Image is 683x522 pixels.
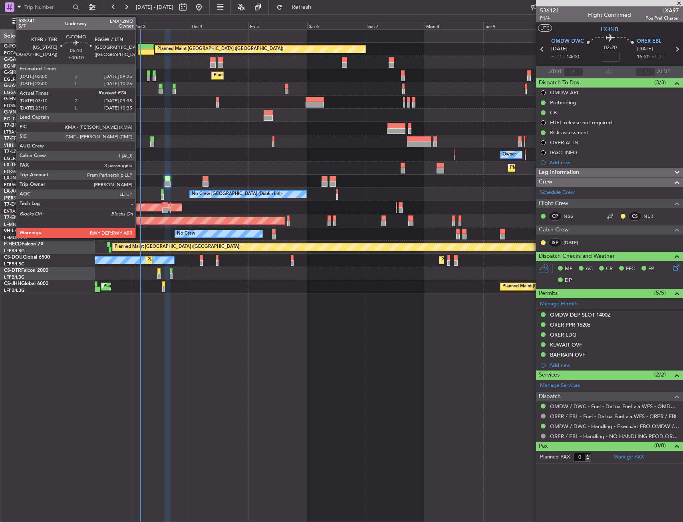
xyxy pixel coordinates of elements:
span: P1/4 [540,15,559,22]
div: Planned Maint Dusseldorf [510,162,562,174]
a: EVRA/[PERSON_NAME] [4,208,54,214]
a: T7-EMIHawker 900XP [4,215,53,220]
span: Services [539,371,560,380]
div: Thu 4 [190,22,248,29]
span: [DATE] [637,45,653,53]
span: LX-INB [601,25,618,34]
a: LX-TROLegacy 650 [4,163,47,167]
span: T7-LZZI [4,149,20,154]
div: Flight Confirmed [588,11,631,19]
span: (3/3) [654,78,666,87]
span: G-FOMO [4,44,24,49]
span: CR [606,265,613,273]
div: Planned Maint [GEOGRAPHIC_DATA] ([GEOGRAPHIC_DATA]) [157,43,283,55]
span: G-GARE [4,57,22,62]
button: Only With Activity [9,16,87,28]
span: ETOT [551,53,564,61]
div: CS [628,212,641,221]
a: LFMD/CEQ [4,235,27,241]
span: LX-INB [4,176,20,181]
a: T7-FFIFalcon 7X [4,136,40,141]
div: OMDW DEP SLOT 1400Z [550,311,611,318]
span: ATOT [549,68,562,76]
div: IRAQ INFO [550,149,577,156]
div: ORER ALTN [550,139,578,146]
div: FUEL release not required [550,119,612,126]
a: LTBA/ISL [4,129,22,135]
a: OMDW / DWC - Handling - ExecuJet FBO OMDW / DWC [550,423,679,430]
a: G-VNORChallenger 650 [4,110,58,115]
div: Owner [502,149,516,161]
a: Schedule Crew [540,189,575,197]
span: CS-JHH [4,281,21,286]
div: ISP [548,238,562,247]
div: No Crew [177,228,195,240]
span: 536121 [540,6,559,15]
span: Permits [539,289,558,298]
a: [PERSON_NAME]/QSA [4,195,51,201]
a: NER [643,213,661,220]
div: BAHRAIN OVF [550,351,585,358]
div: Add new [549,362,679,369]
a: CS-DOUGlobal 6500 [4,255,50,260]
span: Pax [539,442,548,451]
a: EGGW/LTN [4,169,28,175]
span: T7-BRE [4,123,20,128]
a: CS-JHHGlobal 6000 [4,281,48,286]
button: UTC [538,24,552,32]
span: DP [565,277,572,285]
div: Planned Maint [GEOGRAPHIC_DATA] ([GEOGRAPHIC_DATA]) [214,70,340,82]
span: Only With Activity [21,19,84,25]
div: No Crew [GEOGRAPHIC_DATA] (Dublin Intl) [192,188,282,200]
span: Leg Information [539,168,579,177]
span: ORER EBL [637,38,661,46]
a: LFMN/NCE [4,221,28,227]
div: Planned Maint [GEOGRAPHIC_DATA] ([GEOGRAPHIC_DATA]) [502,281,628,293]
span: (5/5) [654,289,666,297]
span: 14:00 [566,53,579,61]
span: FFC [626,265,635,273]
span: CS-DTR [4,268,21,273]
span: Refresh [285,4,318,10]
input: --:-- [564,67,583,77]
span: Crew [539,177,552,187]
a: EGNR/CEG [4,63,28,69]
a: LFPB/LBG [4,248,25,254]
span: 16:20 [637,53,649,61]
div: Planned Maint [GEOGRAPHIC_DATA] ([GEOGRAPHIC_DATA]) [147,254,273,266]
a: EDLW/DTM [4,182,28,188]
span: CS-DOU [4,255,23,260]
span: Dispatch [539,392,561,401]
span: 9H-LPZ [4,229,20,233]
a: LFPB/LBG [4,261,25,267]
span: ELDT [651,53,664,61]
span: 02:20 [604,44,617,52]
span: ALDT [657,68,670,76]
a: LX-INBFalcon 900EX EASy II [4,176,67,181]
a: [DATE] [564,239,582,246]
span: T7-EMI [4,215,20,220]
span: Pos Pref Charter [645,15,679,22]
a: LFPB/LBG [4,274,25,280]
button: Refresh [273,1,321,14]
div: CP [548,212,562,221]
div: Tue 2 [72,22,131,29]
span: G-ENRG [4,97,23,102]
input: Trip Number [24,1,70,13]
span: LXA97 [645,6,679,15]
a: EGGW/LTN [4,50,28,56]
span: Cabin Crew [539,225,569,235]
a: Manage Services [540,382,580,390]
span: Flight Crew [539,199,568,208]
a: CS-DTRFalcon 2000 [4,268,48,273]
a: EGSS/STN [4,103,25,109]
div: ORER PPR 1620z [550,321,590,328]
div: Sat 6 [307,22,366,29]
a: F-HECDFalcon 7X [4,242,44,247]
a: EGLF/FAB [4,76,25,82]
div: OMDW API [550,89,578,96]
a: Manage PAX [614,453,644,461]
a: G-FOMOGlobal 6000 [4,44,52,49]
a: NSS [564,213,582,220]
div: Add new [549,159,679,166]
